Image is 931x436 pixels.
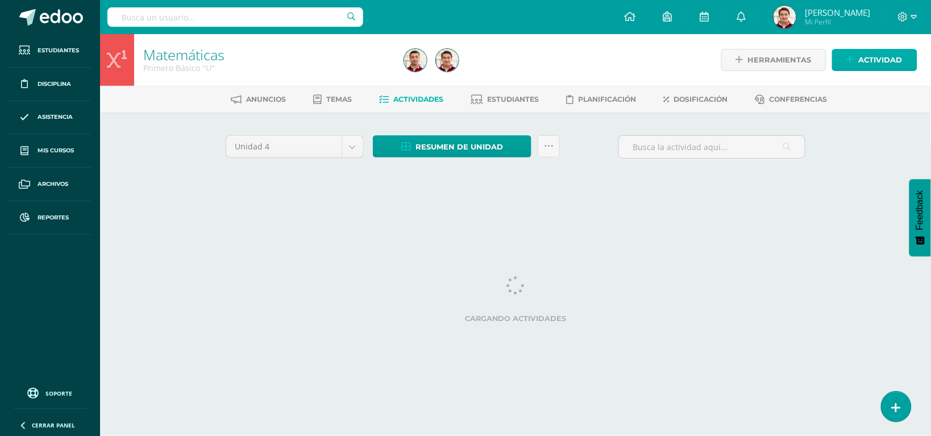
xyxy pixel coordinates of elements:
a: Herramientas [721,49,826,71]
h1: Matemáticas [143,47,390,63]
a: Planificación [567,90,637,109]
span: Disciplina [38,80,71,89]
a: Asistencia [9,101,91,135]
a: Estudiantes [471,90,539,109]
button: Feedback - Mostrar encuesta [909,179,931,256]
a: Actividades [380,90,444,109]
a: Conferencias [755,90,828,109]
a: Archivos [9,168,91,201]
a: Resumen de unidad [373,135,531,157]
a: Soporte [14,385,86,400]
img: bd4157fbfc90b62d33b85294f936aae1.png [404,49,427,72]
span: Estudiantes [488,95,539,103]
span: [PERSON_NAME] [805,7,870,18]
span: Planificación [579,95,637,103]
a: Actividad [832,49,917,71]
span: Feedback [915,190,925,230]
span: Mi Perfil [805,17,870,27]
a: Anuncios [231,90,286,109]
span: Unidad 4 [235,136,333,157]
a: Matemáticas [143,45,225,64]
a: Reportes [9,201,91,235]
span: Temas [327,95,352,103]
span: Herramientas [748,49,812,70]
span: Asistencia [38,113,73,122]
a: Mis cursos [9,134,91,168]
span: Dosificación [674,95,728,103]
span: Cerrar panel [32,421,75,429]
span: Archivos [38,180,68,189]
span: Actividades [394,95,444,103]
span: Conferencias [770,95,828,103]
a: Unidad 4 [226,136,363,157]
span: Mis cursos [38,146,74,155]
span: Resumen de unidad [415,136,503,157]
a: Disciplina [9,68,91,101]
label: Cargando actividades [226,314,805,323]
input: Busca un usuario... [107,7,363,27]
span: Estudiantes [38,46,79,55]
span: Reportes [38,213,69,222]
span: Soporte [46,389,73,397]
span: Actividad [859,49,903,70]
a: Estudiantes [9,34,91,68]
a: Temas [314,90,352,109]
div: Primero Básico 'U' [143,63,390,73]
img: e7cd323b44cf5a74fd6dd1684ce041c5.png [436,49,459,72]
img: e7cd323b44cf5a74fd6dd1684ce041c5.png [774,6,796,28]
input: Busca la actividad aquí... [619,136,805,158]
a: Dosificación [664,90,728,109]
span: Anuncios [247,95,286,103]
